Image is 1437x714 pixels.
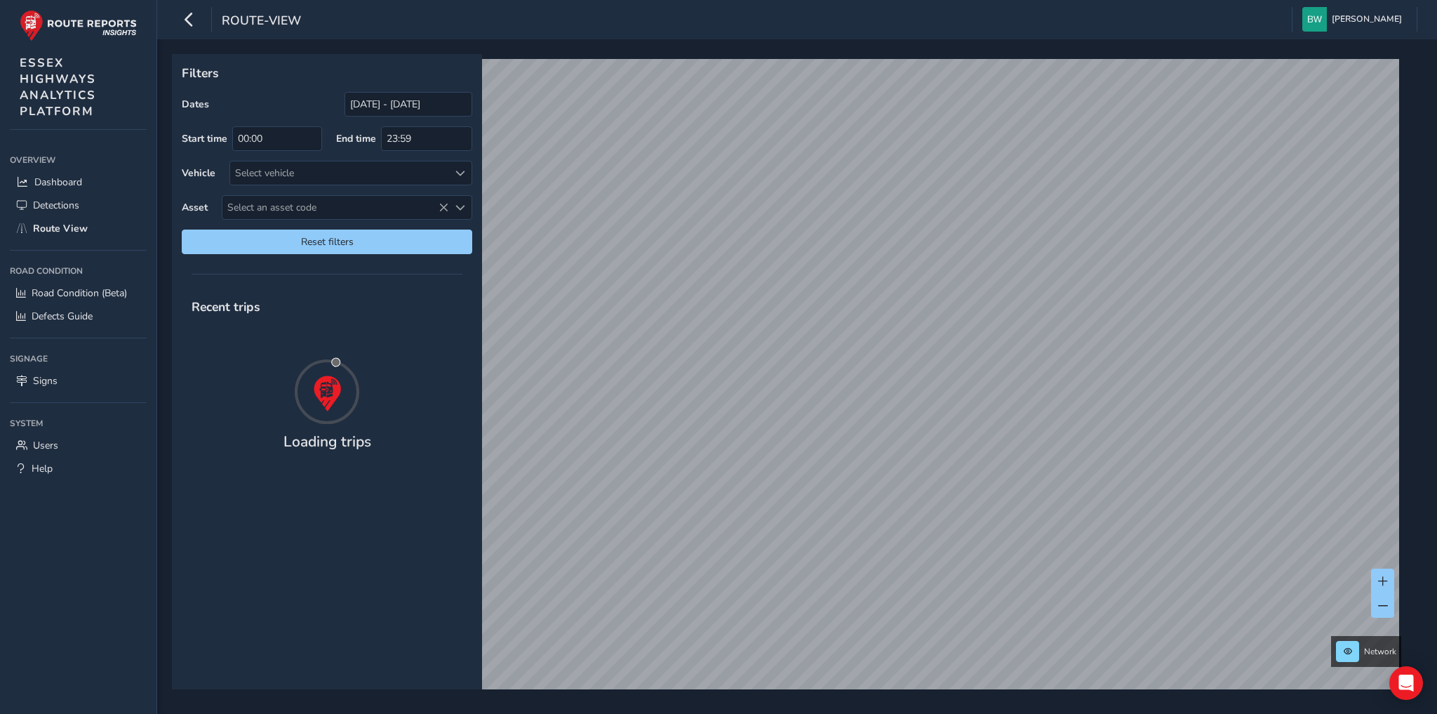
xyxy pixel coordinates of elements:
[182,166,215,180] label: Vehicle
[182,132,227,145] label: Start time
[336,132,376,145] label: End time
[10,217,147,240] a: Route View
[1332,7,1402,32] span: [PERSON_NAME]
[177,59,1399,706] canvas: Map
[33,374,58,388] span: Signs
[10,457,147,480] a: Help
[1302,7,1327,32] img: diamond-layout
[33,199,79,212] span: Detections
[20,10,137,41] img: rr logo
[448,196,472,219] div: Select an asset code
[230,161,448,185] div: Select vehicle
[10,348,147,369] div: Signage
[10,282,147,305] a: Road Condition (Beta)
[1389,666,1423,700] div: Open Intercom Messenger
[182,289,270,325] span: Recent trips
[182,201,208,214] label: Asset
[192,235,462,249] span: Reset filters
[32,310,93,323] span: Defects Guide
[10,434,147,457] a: Users
[10,260,147,282] div: Road Condition
[182,64,472,82] p: Filters
[20,55,96,119] span: ESSEX HIGHWAYS ANALYTICS PLATFORM
[182,98,209,111] label: Dates
[10,413,147,434] div: System
[222,12,301,32] span: route-view
[283,433,371,451] h4: Loading trips
[1364,646,1396,657] span: Network
[10,150,147,171] div: Overview
[1302,7,1407,32] button: [PERSON_NAME]
[222,196,448,219] span: Select an asset code
[10,194,147,217] a: Detections
[32,462,53,475] span: Help
[33,222,88,235] span: Route View
[33,439,58,452] span: Users
[10,369,147,392] a: Signs
[34,176,82,189] span: Dashboard
[10,305,147,328] a: Defects Guide
[182,230,472,254] button: Reset filters
[10,171,147,194] a: Dashboard
[32,286,127,300] span: Road Condition (Beta)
